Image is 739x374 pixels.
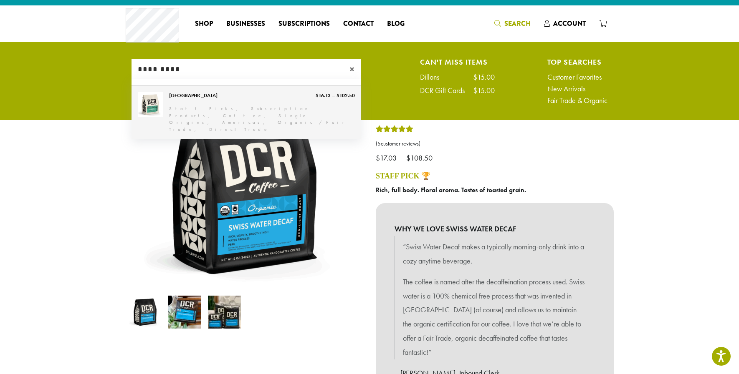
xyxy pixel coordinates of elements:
b: WHY WE LOVE SWISS WATER DECAF [395,222,595,236]
img: Swiss Water Decaf [129,296,162,329]
div: Dillons [420,73,448,81]
bdi: 108.50 [406,153,435,163]
span: $ [376,153,380,163]
b: Rich, full body. Floral aroma. Tastes of toasted grain. [376,186,526,194]
a: Shop [188,17,220,30]
span: Businesses [226,19,265,29]
h4: Can't Miss Items [420,59,495,65]
div: DCR Gift Cards [420,87,473,94]
span: Account [553,19,586,28]
a: Search [488,17,537,30]
p: “Swiss Water Decaf makes a typically morning-only drink into a cozy anytime beverage. [403,240,587,268]
span: – [400,153,405,163]
div: Rated 5.00 out of 5 [376,124,413,137]
span: Contact [343,19,374,29]
a: Fair Trade & Organic [547,97,607,104]
span: $ [406,153,410,163]
h4: Top Searches [547,59,607,65]
span: Shop [195,19,213,29]
div: $15.00 [473,87,495,94]
a: (5customer reviews) [376,140,614,148]
p: The coffee is named after the decaffeination process used. Swiss water is a 100% chemical free pr... [403,275,587,359]
div: $15.00 [473,73,495,81]
bdi: 17.03 [376,153,399,163]
span: × [349,64,361,74]
a: New Arrivals [547,85,607,93]
h1: Swiss Water Decaf [376,97,614,121]
span: Blog [387,19,405,29]
img: Swiss Water Decaf - Image 3 [208,296,241,329]
span: Subscriptions [278,19,330,29]
a: Customer Favorites [547,73,607,81]
span: Search [504,19,531,28]
img: Swiss Water Decaf - Image 2 [168,296,201,329]
span: 5 [377,140,381,147]
a: Staff Pick 🏆 [376,172,430,180]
